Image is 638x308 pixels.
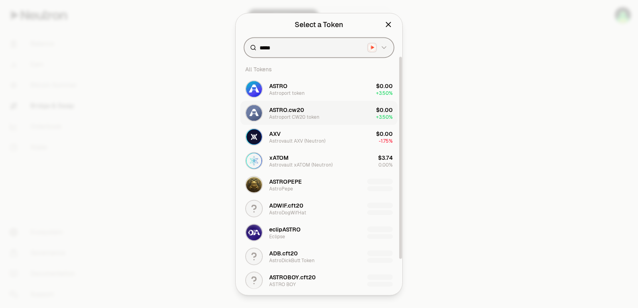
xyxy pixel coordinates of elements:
span: ASTROPEPE [269,177,302,185]
img: ASTRO.cw20 Logo [246,105,262,121]
div: AstroDickButt Token [269,257,315,263]
img: eclipASTRO Logo [246,224,262,240]
div: Astroport token [269,90,305,96]
span: eclipASTRO [269,225,301,233]
div: AstroDogWifHat [269,209,306,216]
span: xATOM [269,153,289,161]
span: AXV [269,129,281,137]
div: $0.00 [376,129,393,137]
span: ADB.cft20 [269,249,298,257]
button: xATOM LogoxATOMAstrovault xATOM (Neutron)$3.740.00% [240,149,398,173]
div: $0.00 [376,82,393,90]
span: + 3.50% [376,114,393,120]
div: All Tokens [240,61,398,77]
button: ASTRO LogoASTROAstroport token$0.00+3.50% [240,77,398,101]
img: Neutron Logo [368,44,376,51]
div: Eclipse [269,233,285,239]
div: $0.00 [376,106,393,114]
button: ASTRO.cw20 LogoASTRO.cw20Astroport CW20 token$0.00+3.50% [240,101,398,125]
button: ASTROPEPE LogoASTROPEPEAstroPepe [240,173,398,196]
span: + 3.50% [376,90,393,96]
span: ASTRO.cw20 [269,106,304,114]
div: Select a Token [295,19,343,30]
span: ASTROBOY.cft20 [269,273,316,281]
button: AXV LogoAXVAstrovault AXV (Neutron)$0.00-1.75% [240,125,398,149]
div: AstroPepe [269,185,293,192]
img: AXV Logo [246,129,262,145]
button: ADB.cft20 LogoADB.cft20AstroDickButt Token [240,244,398,268]
span: 0.00% [378,161,393,168]
span: -1.75% [379,137,393,144]
div: Astrovault AXV (Neutron) [269,137,325,144]
img: xATOM Logo [246,153,262,169]
button: ADWIF.cft20 LogoADWIF.cft20AstroDogWifHat [240,196,398,220]
button: Neutron LogoNeutron Logo [367,43,388,52]
button: Close [384,19,393,30]
img: ASTRO Logo [246,81,262,97]
span: ADWIF.cft20 [269,201,303,209]
img: ASTROPEPE Logo [246,177,262,192]
div: Astroport CW20 token [269,114,319,120]
div: ASTRO BOY [269,281,296,287]
button: eclipASTRO LogoeclipASTROEclipse [240,220,398,244]
span: ASTRO [269,82,287,90]
button: ASTROBOY.cft20 LogoASTROBOY.cft20ASTRO BOY [240,268,398,292]
div: Astrovault xATOM (Neutron) [269,161,333,168]
div: $3.74 [378,153,393,161]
